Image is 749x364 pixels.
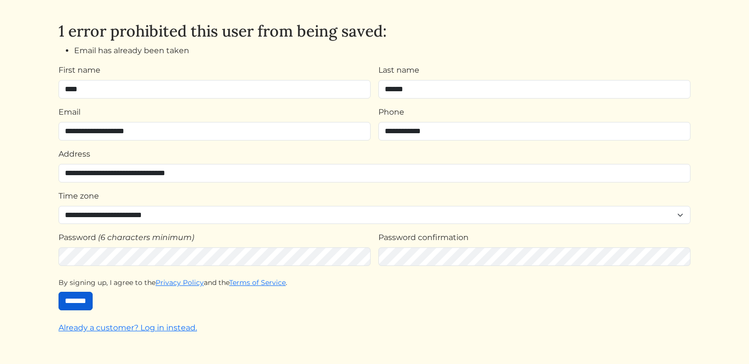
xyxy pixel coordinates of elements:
div: By signing up, I agree to the and the . [59,278,690,288]
label: Password [59,232,96,243]
a: Already a customer? Log in instead. [59,323,197,332]
a: Privacy Policy [156,278,204,287]
em: (6 characters minimum) [98,233,194,242]
a: Terms of Service [229,278,286,287]
li: Email has already been taken [74,45,690,57]
label: Email [59,106,80,118]
label: Time zone [59,190,99,202]
label: Password confirmation [378,232,469,243]
label: Phone [378,106,404,118]
label: Address [59,148,90,160]
h2: 1 error prohibited this user from being saved: [59,22,690,40]
label: Last name [378,64,419,76]
label: First name [59,64,100,76]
